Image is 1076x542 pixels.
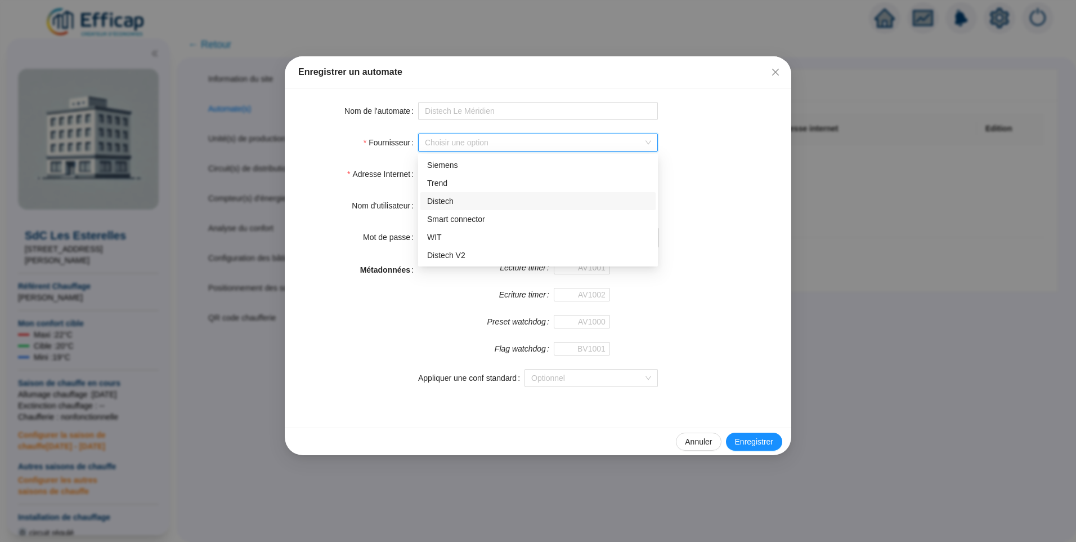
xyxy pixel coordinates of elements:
div: Distech [420,192,656,210]
div: Trend [427,177,649,189]
label: Ecriture timer [499,288,554,301]
span: Fermer [766,68,784,77]
div: Siemens [427,159,649,171]
label: Adresse Internet [347,165,418,183]
div: Smart connector [427,214,649,225]
label: Mot de passe [363,228,418,246]
label: Appliquer une conf standard [418,369,524,387]
label: Fournisseur [364,134,418,152]
span: Enregistrer [735,436,773,448]
span: close [771,68,780,77]
label: Nom de l'automate [344,102,418,120]
input: Ecriture timer [554,288,610,301]
label: Nom d'utilisateur [352,197,418,215]
div: WIT [427,232,649,243]
label: Flag watchdog [495,342,554,356]
input: Preset watchdog [554,315,610,328]
input: Flag watchdog [554,342,610,356]
div: WIT [420,228,656,246]
label: Preset watchdog [487,315,554,328]
input: Lecture timer [554,261,610,274]
div: Trend [420,174,656,192]
input: Nom de l'automate [418,102,658,120]
button: Annuler [676,433,721,451]
strong: Métadonnées [360,265,410,274]
label: Lecture timer [500,261,554,274]
div: Distech V2 [420,246,656,264]
div: Distech [427,196,649,207]
div: Siemens [420,156,656,174]
button: Close [766,63,784,81]
button: Enregistrer [726,433,782,451]
div: Smart connector [420,210,656,228]
span: Annuler [685,436,712,448]
div: Distech V2 [427,250,649,261]
div: Enregistrer un automate [298,65,778,79]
